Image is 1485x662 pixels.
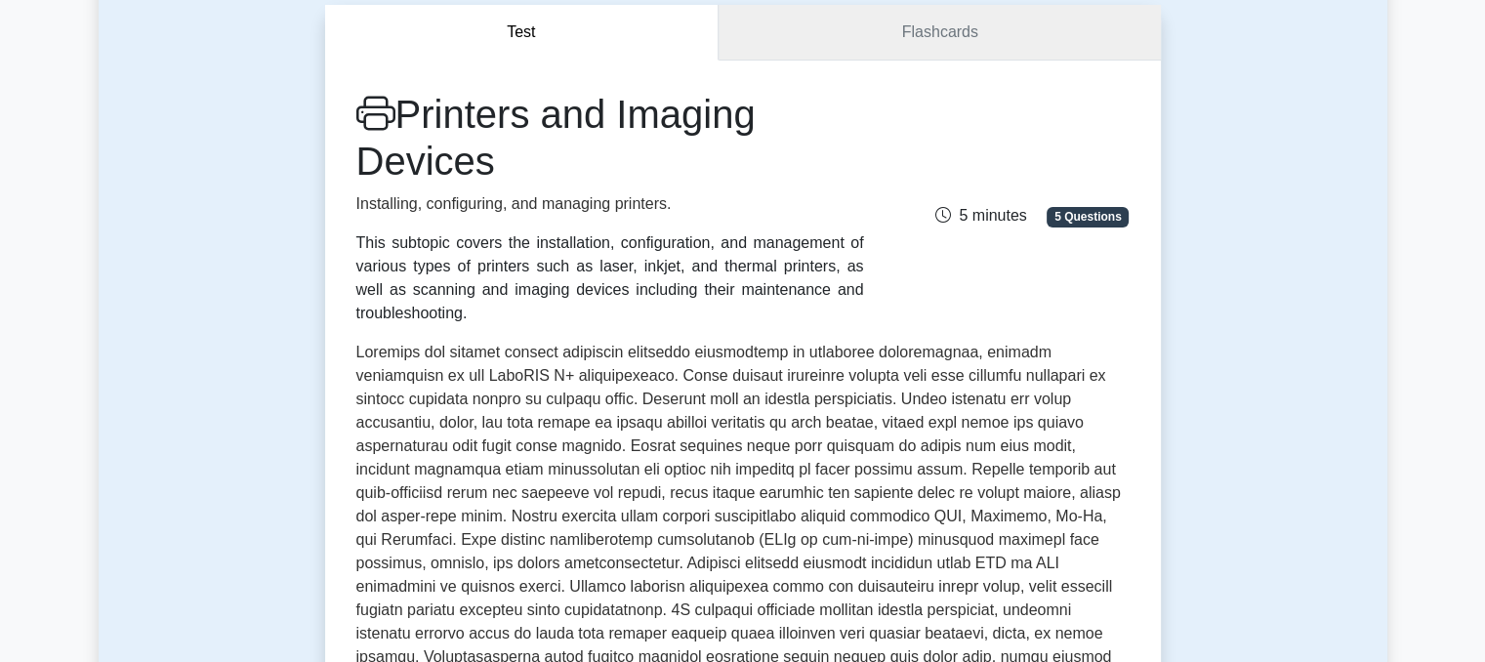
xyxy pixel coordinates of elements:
[935,207,1026,224] span: 5 minutes
[356,91,864,185] h1: Printers and Imaging Devices
[719,5,1160,61] a: Flashcards
[325,5,720,61] button: Test
[356,192,864,216] p: Installing, configuring, and managing printers.
[356,231,864,325] div: This subtopic covers the installation, configuration, and management of various types of printers...
[1047,207,1129,227] span: 5 Questions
